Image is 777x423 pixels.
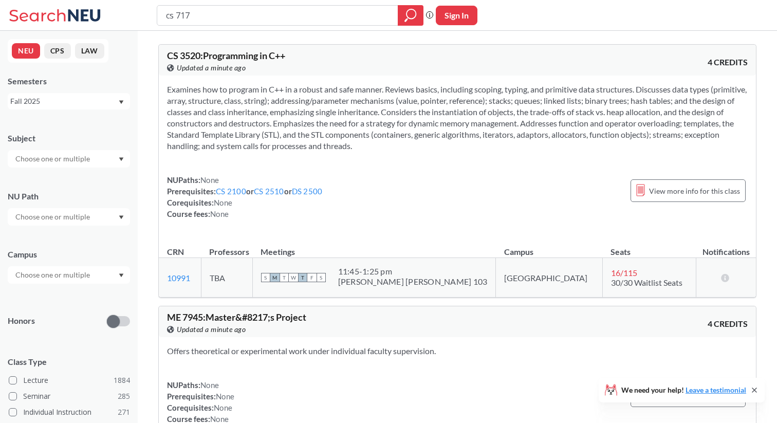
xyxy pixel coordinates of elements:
span: Updated a minute ago [177,324,246,335]
div: Campus [8,249,130,260]
span: 285 [118,391,130,402]
div: CRN [167,246,184,258]
span: 30/30 Waitlist Seats [611,278,682,287]
span: W [289,273,298,282]
svg: Dropdown arrow [119,100,124,104]
button: LAW [75,43,104,59]
span: CS 3520 : Programming in C++ [167,50,285,61]
span: None [214,403,232,412]
button: NEU [12,43,40,59]
label: Lecture [9,374,130,387]
span: None [200,175,219,185]
span: We need your help! [621,387,746,394]
input: Choose one or multiple [10,153,97,165]
div: magnifying glass [398,5,423,26]
span: Class Type [8,356,130,367]
div: 11:45 - 1:25 pm [338,266,488,277]
td: TBA [201,258,252,298]
span: ME 7945 : Master&#8217;s Project [167,311,306,323]
span: View more info for this class [649,185,740,197]
th: Professors [201,236,252,258]
span: Updated a minute ago [177,62,246,73]
div: Dropdown arrow [8,208,130,226]
a: 10991 [167,273,190,283]
label: Seminar [9,390,130,403]
span: None [214,198,232,207]
div: Subject [8,133,130,144]
span: 4 CREDITS [708,57,748,68]
svg: magnifying glass [404,8,417,23]
section: Offers theoretical or experimental work under individual faculty supervision. [167,345,748,357]
th: Meetings [252,236,496,258]
div: NU Path [8,191,130,202]
input: Class, professor, course number, "phrase" [165,7,391,24]
span: T [298,273,307,282]
div: Semesters [8,76,130,87]
span: None [216,392,234,401]
span: M [270,273,280,282]
span: S [261,273,270,282]
th: Notifications [696,236,756,258]
div: Fall 2025Dropdown arrow [8,93,130,109]
svg: Dropdown arrow [119,215,124,219]
span: 16 / 115 [611,268,637,278]
svg: Dropdown arrow [119,157,124,161]
a: CS 2100 [216,187,246,196]
th: Seats [602,236,696,258]
input: Choose one or multiple [10,211,97,223]
span: F [307,273,317,282]
div: NUPaths: Prerequisites: or or Corequisites: Course fees: [167,174,322,219]
th: Campus [496,236,602,258]
div: Fall 2025 [10,96,118,107]
span: 271 [118,407,130,418]
button: CPS [44,43,71,59]
span: None [200,380,219,390]
div: Dropdown arrow [8,150,130,168]
section: Examines how to program in C++ in a robust and safe manner. Reviews basics, including scoping, ty... [167,84,748,152]
p: Honors [8,315,35,327]
span: 4 CREDITS [708,318,748,329]
td: [GEOGRAPHIC_DATA] [496,258,602,298]
span: S [317,273,326,282]
span: None [210,209,229,218]
input: Choose one or multiple [10,269,97,281]
label: Individual Instruction [9,406,130,419]
a: Leave a testimonial [686,385,746,394]
button: Sign In [436,6,477,25]
a: DS 2500 [292,187,323,196]
div: [PERSON_NAME] [PERSON_NAME] 103 [338,277,488,287]
a: CS 2510 [254,187,284,196]
svg: Dropdown arrow [119,273,124,278]
span: 1884 [114,375,130,386]
span: T [280,273,289,282]
div: Dropdown arrow [8,266,130,284]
